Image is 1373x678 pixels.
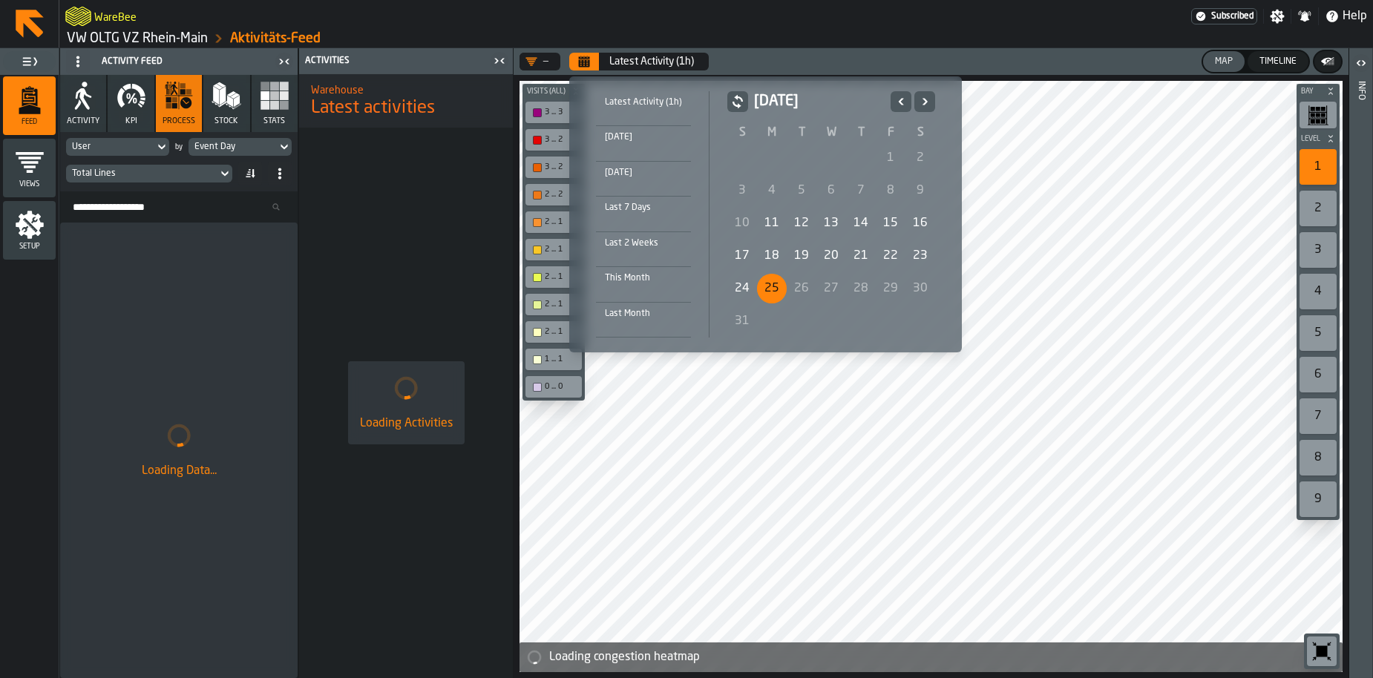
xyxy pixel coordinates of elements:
[846,208,876,238] div: Thursday, August 14, 2025
[596,270,691,286] div: This Month
[846,176,876,205] div: Thursday, August 7, 2025
[876,176,905,205] div: 8
[757,176,787,205] div: 4
[757,241,787,271] div: 18
[787,208,816,238] div: Tuesday, August 12, 2025
[816,274,846,303] div: 27
[891,91,911,112] button: Previous
[727,241,757,271] div: 17
[757,124,787,142] th: M
[787,208,816,238] div: 12
[876,274,905,303] div: Friday, August 29, 2025
[846,176,876,205] div: 7
[905,241,935,271] div: 23
[846,274,876,303] div: Thursday, August 28, 2025
[787,274,816,303] div: 26
[876,208,905,238] div: 15
[876,124,905,142] th: F
[596,94,691,111] div: Latest Activity (1h)
[727,176,757,205] div: 3
[905,274,935,303] div: 30
[905,208,935,238] div: 16
[876,241,905,271] div: 22
[846,124,876,142] th: T
[816,176,846,205] div: 6
[876,143,905,173] div: Friday, August 1, 2025
[727,208,757,238] div: Sunday, August 10, 2025
[905,176,935,205] div: Saturday, August 9, 2025
[876,208,905,238] div: Friday, August 15, 2025
[757,208,787,238] div: 11
[816,274,846,303] div: Today, Wednesday, August 27, 2025
[757,241,787,271] div: Monday, August 18, 2025
[727,91,935,338] div: August 2025
[876,143,905,173] div: 1
[757,274,787,303] div: 25
[596,306,691,322] div: Last Month
[727,241,757,271] div: Sunday, August 17, 2025
[787,241,816,271] div: Tuesday, August 19, 2025
[596,200,691,216] div: Last 7 Days
[727,124,757,142] th: S
[816,241,846,271] div: 20
[816,208,846,238] div: Wednesday, August 13, 2025
[816,241,846,271] div: Wednesday, August 20, 2025
[754,91,885,112] h2: [DATE]
[727,208,757,238] div: 10
[905,274,935,303] div: Saturday, August 30, 2025
[727,274,757,303] div: 24
[876,176,905,205] div: Friday, August 8, 2025
[727,306,757,336] div: Sunday, August 31, 2025
[596,165,691,181] div: [DATE]
[727,274,757,303] div: Sunday, August 24, 2025
[787,124,816,142] th: T
[905,241,935,271] div: Saturday, August 23, 2025
[816,208,846,238] div: 13
[757,208,787,238] div: Monday, August 11, 2025, First available date
[905,143,935,173] div: 2
[816,176,846,205] div: Wednesday, August 6, 2025
[596,129,691,145] div: [DATE]
[905,208,935,238] div: Saturday, August 16, 2025
[905,176,935,205] div: 9
[787,241,816,271] div: 19
[905,124,935,142] th: S
[727,306,757,336] div: 31
[757,176,787,205] div: Monday, August 4, 2025
[581,88,950,340] div: Select date range Select date range
[914,91,935,112] button: Next
[816,124,846,142] th: W
[846,241,876,271] div: Thursday, August 21, 2025
[905,143,935,173] div: Saturday, August 2, 2025
[727,124,935,338] table: August 2025
[876,241,905,271] div: Friday, August 22, 2025
[846,208,876,238] div: 14
[876,274,905,303] div: 29
[787,176,816,205] div: 5
[596,235,691,251] div: Last 2 Weeks
[787,176,816,205] div: Tuesday, August 5, 2025
[757,274,787,303] div: Selected Date: Monday, August 25, 2025, Monday, August 25, 2025 selected, Last available date
[846,241,876,271] div: 21
[787,274,816,303] div: Tuesday, August 26, 2025
[727,176,757,205] div: Sunday, August 3, 2025
[727,91,748,112] button: button-
[846,274,876,303] div: 28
